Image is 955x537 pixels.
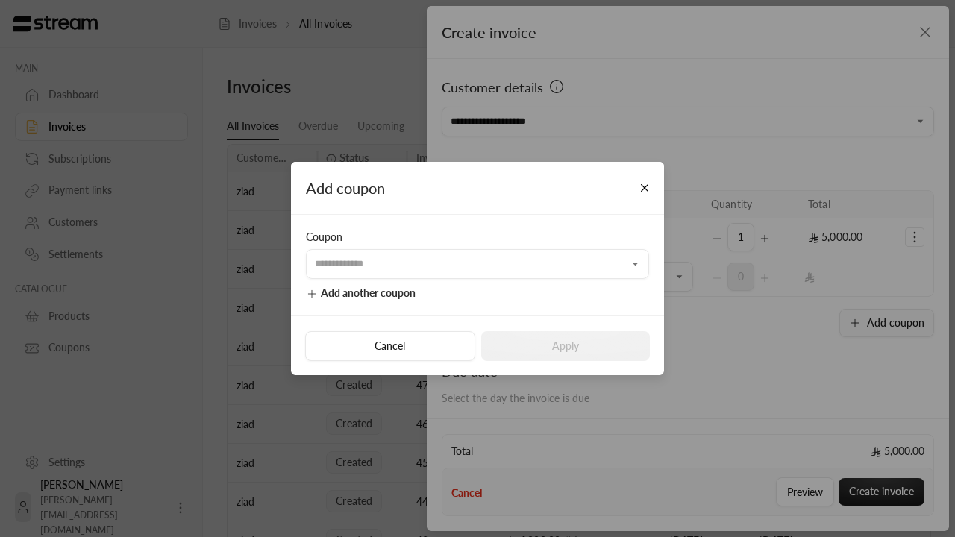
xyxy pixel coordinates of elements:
[632,175,658,201] button: Close
[321,286,416,299] span: Add another coupon
[627,255,645,273] button: Open
[306,230,649,245] div: Coupon
[306,179,385,197] span: Add coupon
[305,331,475,361] button: Cancel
